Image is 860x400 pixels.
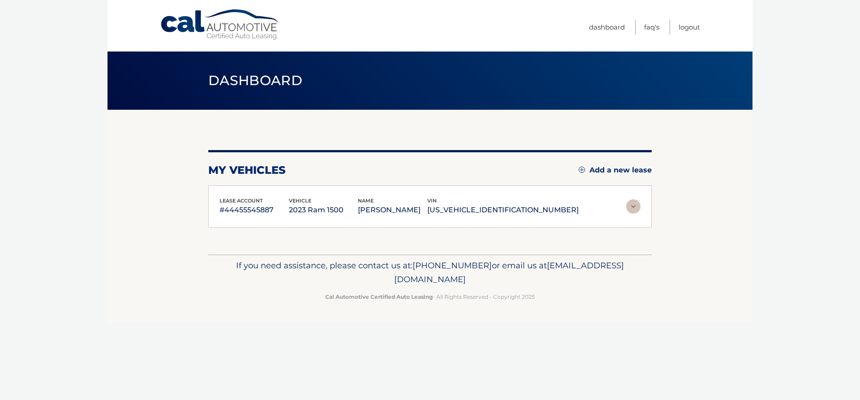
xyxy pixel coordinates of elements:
img: accordion-rest.svg [626,199,641,214]
a: Add a new lease [579,166,652,175]
a: Cal Automotive [160,9,281,41]
p: - All Rights Reserved - Copyright 2025 [214,292,646,301]
span: vin [427,198,437,204]
strong: Cal Automotive Certified Auto Leasing [325,293,433,300]
span: vehicle [289,198,311,204]
a: FAQ's [644,20,659,34]
span: Dashboard [208,72,302,89]
p: 2023 Ram 1500 [289,204,358,216]
span: name [358,198,374,204]
img: add.svg [579,167,585,173]
p: [US_VEHICLE_IDENTIFICATION_NUMBER] [427,204,579,216]
a: Dashboard [589,20,625,34]
p: [PERSON_NAME] [358,204,427,216]
span: [PHONE_NUMBER] [413,260,492,271]
p: If you need assistance, please contact us at: or email us at [214,258,646,287]
a: Logout [679,20,700,34]
p: #44455545887 [219,204,289,216]
span: lease account [219,198,263,204]
h2: my vehicles [208,163,286,177]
